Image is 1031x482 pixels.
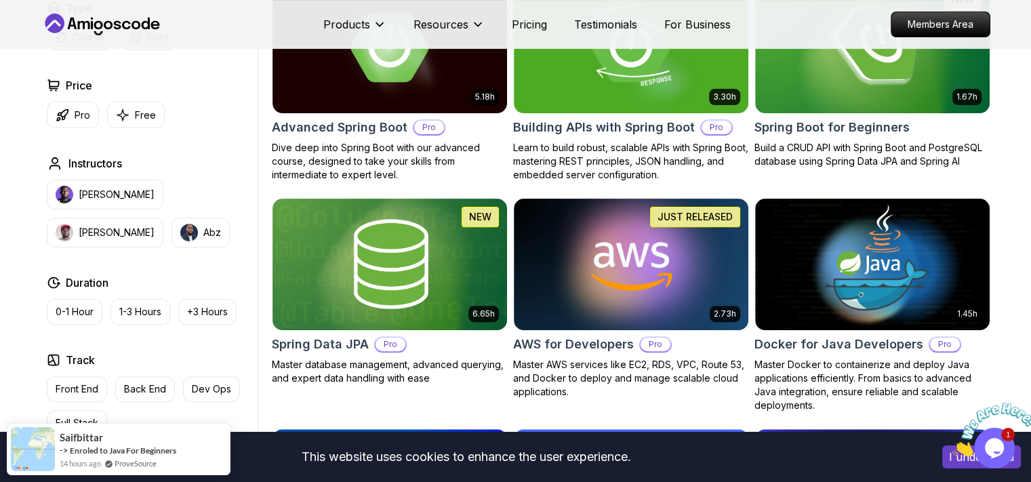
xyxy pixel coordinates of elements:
[641,338,670,351] p: Pro
[512,16,547,33] a: Pricing
[70,445,176,456] a: Enroled to Java For Beginners
[475,92,495,102] p: 5.18h
[930,338,960,351] p: Pro
[79,226,155,239] p: [PERSON_NAME]
[272,199,507,330] img: Spring Data JPA card
[115,376,175,402] button: Back End
[66,352,95,368] h2: Track
[702,121,731,134] p: Pro
[272,118,407,137] h2: Advanced Spring Boot
[47,102,99,128] button: Pro
[47,299,102,325] button: 0-1 Hour
[323,16,386,43] button: Products
[183,376,240,402] button: Dev Ops
[107,102,165,128] button: Free
[79,188,155,201] p: [PERSON_NAME]
[754,198,990,412] a: Docker for Java Developers card1.45hDocker for Java DevelopersProMaster Docker to containerize an...
[947,397,1031,462] iframe: chat widget
[513,358,749,399] p: Master AWS services like EC2, RDS, VPC, Route 53, and Docker to deploy and manage scalable cloud ...
[755,199,990,330] img: Docker for Java Developers card
[713,92,736,102] p: 3.30h
[413,16,485,43] button: Resources
[178,299,237,325] button: +3 Hours
[514,199,748,330] img: AWS for Developers card
[56,224,73,241] img: instructor img
[68,155,122,172] h2: Instructors
[5,5,89,59] img: Chat attention grabber
[891,12,990,37] p: Members Area
[754,141,990,168] p: Build a CRUD API with Spring Boot and PostgreSQL database using Spring Data JPA and Spring AI
[135,108,156,122] p: Free
[664,16,731,33] a: For Business
[187,305,228,319] p: +3 Hours
[957,308,977,319] p: 1.45h
[171,218,230,247] button: instructor imgAbz
[272,141,508,182] p: Dive deep into Spring Boot with our advanced course, designed to take your skills from intermedia...
[714,308,736,319] p: 2.73h
[754,118,910,137] h2: Spring Boot for Beginners
[272,335,369,354] h2: Spring Data JPA
[180,224,198,241] img: instructor img
[272,358,508,385] p: Master database management, advanced querying, and expert data handling with ease
[56,416,98,430] p: Full Stack
[124,382,166,396] p: Back End
[47,218,163,247] button: instructor img[PERSON_NAME]
[56,305,94,319] p: 0-1 Hour
[469,210,491,224] p: NEW
[47,180,163,209] button: instructor img[PERSON_NAME]
[942,445,1021,468] button: Accept cookies
[192,382,231,396] p: Dev Ops
[60,458,101,469] span: 14 hours ago
[513,118,695,137] h2: Building APIs with Spring Boot
[47,410,107,436] button: Full Stack
[66,77,92,94] h2: Price
[10,442,922,472] div: This website uses cookies to enhance the user experience.
[956,92,977,102] p: 1.67h
[60,445,68,456] span: ->
[56,382,98,396] p: Front End
[513,335,634,354] h2: AWS for Developers
[47,376,107,402] button: Front End
[376,338,405,351] p: Pro
[75,108,90,122] p: Pro
[203,226,221,239] p: Abz
[414,121,444,134] p: Pro
[574,16,637,33] a: Testimonials
[413,16,468,33] p: Resources
[110,299,170,325] button: 1-3 Hours
[754,358,990,412] p: Master Docker to containerize and deploy Java applications efficiently. From basics to advanced J...
[891,12,990,37] a: Members Area
[472,308,495,319] p: 6.65h
[272,198,508,385] a: Spring Data JPA card6.65hNEWSpring Data JPAProMaster database management, advanced querying, and ...
[66,275,108,291] h2: Duration
[754,335,923,354] h2: Docker for Java Developers
[323,16,370,33] p: Products
[56,186,73,203] img: instructor img
[513,141,749,182] p: Learn to build robust, scalable APIs with Spring Boot, mastering REST principles, JSON handling, ...
[11,427,55,471] img: provesource social proof notification image
[60,432,103,443] span: saifbittar
[513,198,749,399] a: AWS for Developers card2.73hJUST RELEASEDAWS for DevelopersProMaster AWS services like EC2, RDS, ...
[658,210,733,224] p: JUST RELEASED
[115,458,157,469] a: ProveSource
[119,305,161,319] p: 1-3 Hours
